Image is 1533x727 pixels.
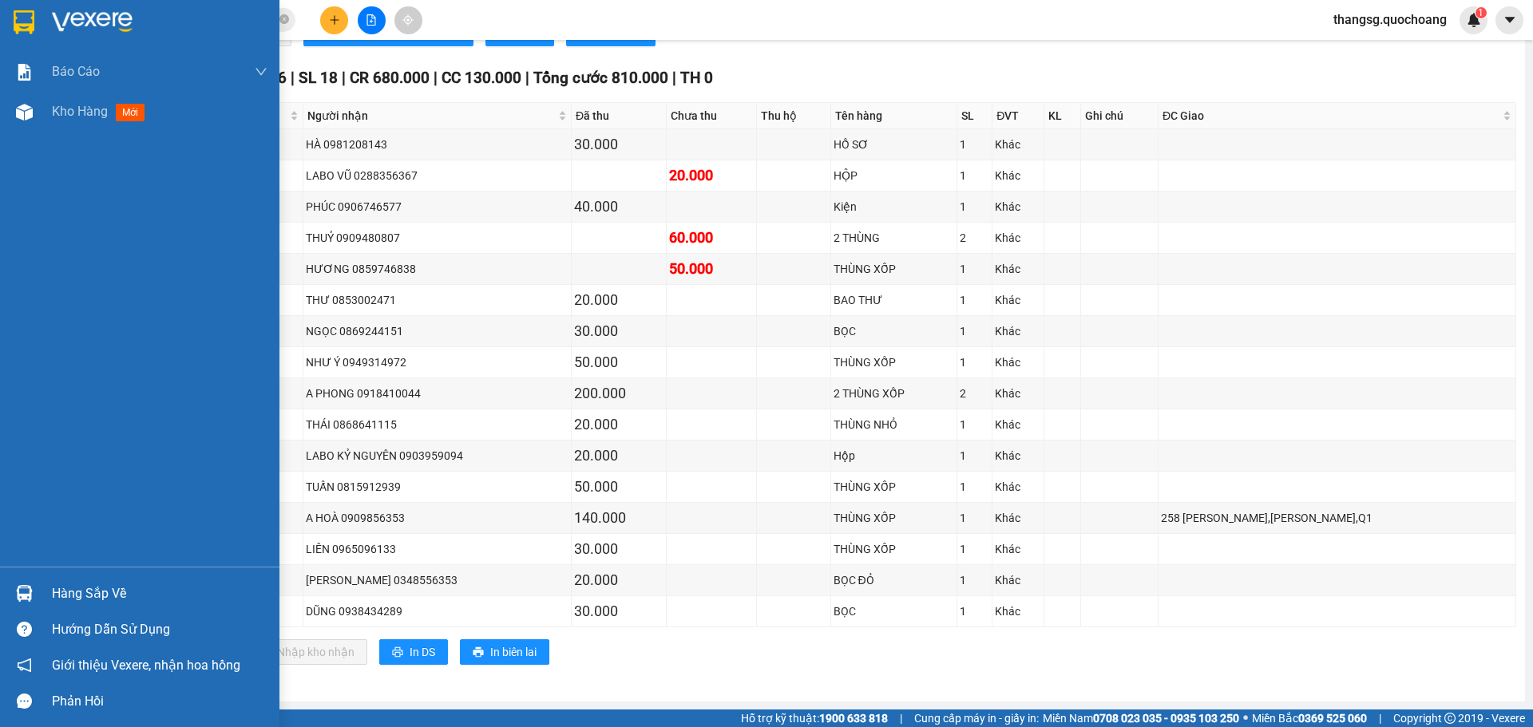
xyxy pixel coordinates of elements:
[995,167,1040,184] div: Khác
[307,107,555,124] span: Người nhận
[960,540,989,558] div: 1
[574,600,664,622] div: 30.000
[306,322,568,340] div: NGỌC 0869244151
[995,354,1040,371] div: Khác
[957,103,992,129] th: SL
[960,136,989,153] div: 1
[834,260,954,278] div: THÙNG XỐP
[116,104,145,121] span: mới
[995,322,1040,340] div: Khác
[995,603,1040,620] div: Khác
[960,229,989,247] div: 2
[995,447,1040,464] div: Khác
[574,569,664,591] div: 20.000
[960,447,989,464] div: 1
[834,354,954,371] div: THÙNG XỐP
[279,13,289,28] span: close-circle
[306,603,568,620] div: DŨNG 0938434289
[574,507,664,529] div: 140.000
[460,639,549,665] button: printerIn biên lai
[187,49,315,69] div: [PERSON_NAME]
[960,260,989,278] div: 1
[434,69,438,87] span: |
[834,198,954,215] div: Kiện
[960,291,989,309] div: 1
[17,693,32,709] span: message
[960,198,989,215] div: 1
[834,478,954,496] div: THÙNG XỐP
[187,14,315,49] div: [PERSON_NAME]
[574,538,664,560] div: 30.000
[255,65,267,78] span: down
[757,103,830,129] th: Thu hộ
[834,416,954,433] div: THÙNG NHỎ
[52,582,267,606] div: Hàng sắp về
[574,133,664,156] div: 30.000
[306,291,568,309] div: THƯ 0853002471
[306,229,568,247] div: THUỶ 0909480807
[741,709,888,727] span: Hỗ trợ kỹ thuật:
[52,61,100,81] span: Báo cáo
[1243,715,1248,721] span: ⚪️
[574,351,664,373] div: 50.000
[442,69,521,87] span: CC 130.000
[574,196,664,218] div: 40.000
[960,322,989,340] div: 1
[392,646,403,659] span: printer
[14,91,176,168] div: 123 [PERSON_NAME], TÂN THỚI NHẤT ,Q12
[306,509,568,527] div: A HOÀ 0909856353
[574,382,664,405] div: 200.000
[834,291,954,309] div: BAO THƯ
[306,136,568,153] div: HÀ 0981208143
[960,416,989,433] div: 1
[992,103,1044,129] th: ĐVT
[1252,709,1367,727] span: Miền Bắc
[306,167,568,184] div: LABO VŨ 0288356367
[669,258,755,280] div: 50.000
[247,639,367,665] button: downloadNhập kho nhận
[1044,103,1081,129] th: KL
[672,69,676,87] span: |
[995,385,1040,402] div: Khác
[1467,13,1481,27] img: icon-new-feature
[572,103,667,129] th: Đã thu
[1379,709,1381,727] span: |
[995,571,1040,589] div: Khác
[834,167,954,184] div: HỘP
[960,603,989,620] div: 1
[960,385,989,402] div: 2
[834,136,954,153] div: HỒ SƠ
[52,655,240,675] span: Giới thiệu Vexere, nhận hoa hồng
[306,385,568,402] div: A PHONG 0918410044
[236,69,287,87] span: Đơn 16
[834,540,954,558] div: THÙNG XỐP
[306,198,568,215] div: PHÚC 0906746577
[995,540,1040,558] div: Khác
[834,447,954,464] div: Hộp
[1093,712,1239,725] strong: 0708 023 035 - 0935 103 250
[1495,6,1523,34] button: caret-down
[52,689,267,713] div: Phản hồi
[995,478,1040,496] div: Khác
[669,227,755,249] div: 60.000
[306,571,568,589] div: [PERSON_NAME] 0348556353
[995,291,1040,309] div: Khác
[490,643,537,661] span: In biên lai
[831,103,957,129] th: Tên hàng
[14,14,176,49] div: [GEOGRAPHIC_DATA]
[995,136,1040,153] div: Khác
[669,164,755,187] div: 20.000
[379,639,448,665] button: printerIn DS
[1476,7,1487,18] sup: 1
[1321,10,1460,30] span: thangsg.quochoang
[960,354,989,371] div: 1
[16,104,33,121] img: warehouse-icon
[291,69,295,87] span: |
[1163,107,1499,124] span: ĐC Giao
[960,571,989,589] div: 1
[366,14,377,26] span: file-add
[306,478,568,496] div: TUẤN 0815912939
[819,712,888,725] strong: 1900 633 818
[306,260,568,278] div: HƯƠNG 0859746838
[350,69,430,87] span: CR 680.000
